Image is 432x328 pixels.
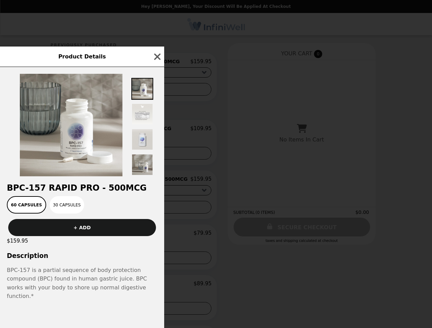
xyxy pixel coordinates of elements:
span: BPC-157 is a partial sequence of body protection compound (BPC) found in human gastric juice. BPC... [7,267,147,300]
img: Thumbnail 2 [131,103,153,125]
img: Thumbnail 1 [131,78,153,100]
img: Thumbnail 3 [131,128,153,150]
img: 60 Capsules [20,74,122,176]
button: 30 Capsules [50,196,84,214]
button: 60 Capsules [7,196,46,214]
button: + ADD [8,219,156,236]
span: Product Details [58,53,106,60]
img: Thumbnail 4 [131,154,153,176]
